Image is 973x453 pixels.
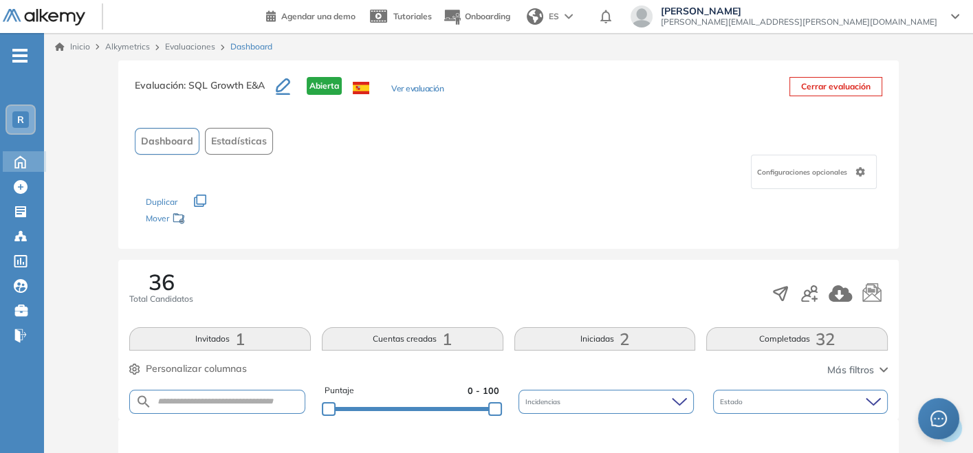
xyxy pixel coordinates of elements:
span: Dashboard [141,134,193,148]
button: Invitados1 [129,327,311,351]
span: Dashboard [230,41,272,53]
span: Agendar una demo [281,11,356,21]
div: Mover [146,207,283,232]
span: Personalizar columnas [146,362,247,376]
img: arrow [565,14,573,19]
div: Estado [713,390,888,414]
span: [PERSON_NAME] [661,5,937,16]
button: Onboarding [443,2,510,32]
div: Widget de chat [904,387,973,453]
span: Configuraciones opcionales [757,167,850,177]
span: Duplicar [146,197,177,207]
span: [PERSON_NAME][EMAIL_ADDRESS][PERSON_NAME][DOMAIN_NAME] [661,16,937,27]
span: Abierta [307,77,342,95]
span: R [17,114,24,125]
button: Estadísticas [205,128,273,155]
button: Cerrar evaluación [789,77,882,96]
div: Incidencias [518,390,693,414]
span: Incidencias [525,397,563,407]
img: Logo [3,9,85,26]
button: Más filtros [827,363,888,377]
span: 0 - 100 [468,384,499,397]
span: Alkymetrics [105,41,150,52]
a: Agendar una demo [266,7,356,23]
img: ESP [353,82,369,94]
span: 36 [149,271,175,293]
span: Más filtros [827,363,874,377]
button: Cuentas creadas1 [322,327,503,351]
span: Estadísticas [211,134,267,148]
span: Tutoriales [393,11,432,21]
span: : SQL Growth E&A [184,79,265,91]
div: Configuraciones opcionales [751,155,877,189]
button: Iniciadas2 [514,327,696,351]
span: Puntaje [325,384,354,397]
span: Total Candidatos [129,293,193,305]
img: SEARCH_ALT [135,393,152,410]
a: Evaluaciones [165,41,215,52]
i: - [12,54,28,57]
img: world [527,8,543,25]
button: Ver evaluación [391,82,444,97]
button: Dashboard [135,128,199,155]
button: Completadas32 [706,327,888,351]
span: Onboarding [465,11,510,21]
a: Inicio [55,41,90,53]
span: ES [549,10,559,23]
button: Personalizar columnas [129,362,247,376]
iframe: Chat Widget [904,387,973,453]
span: Estado [720,397,745,407]
h3: Evaluación [135,77,276,106]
